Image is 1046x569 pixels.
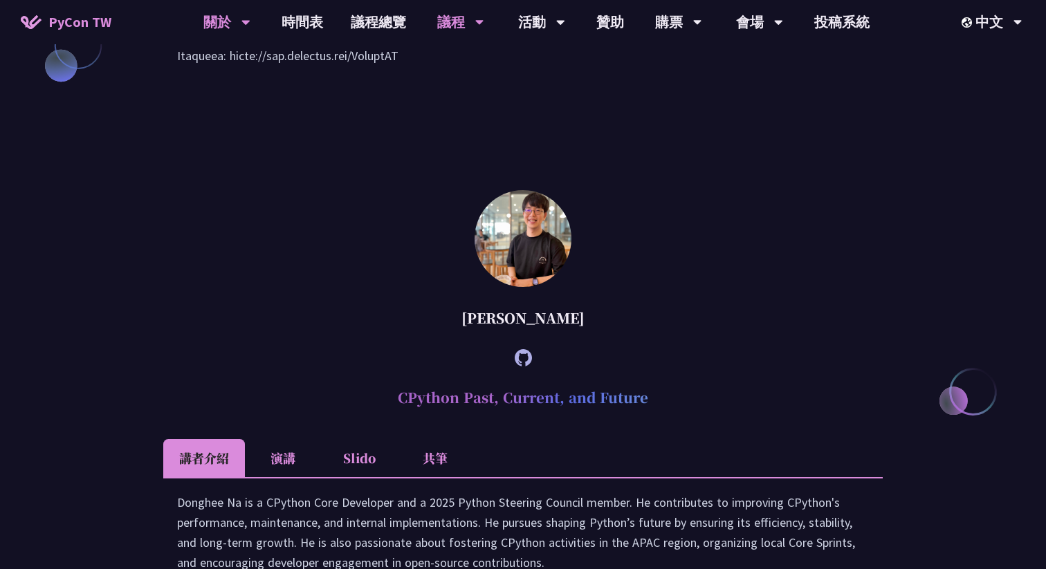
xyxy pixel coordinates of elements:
a: PyCon TW [7,5,125,39]
li: 講者介紹 [163,439,245,477]
li: 演講 [245,439,321,477]
span: PyCon TW [48,12,111,32]
h2: CPython Past, Current, and Future [163,377,883,418]
img: Donghee Na [475,190,571,287]
div: [PERSON_NAME] [163,297,883,339]
img: Home icon of PyCon TW 2025 [21,15,42,29]
li: 共筆 [397,439,473,477]
img: Locale Icon [962,17,975,28]
li: Slido [321,439,397,477]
